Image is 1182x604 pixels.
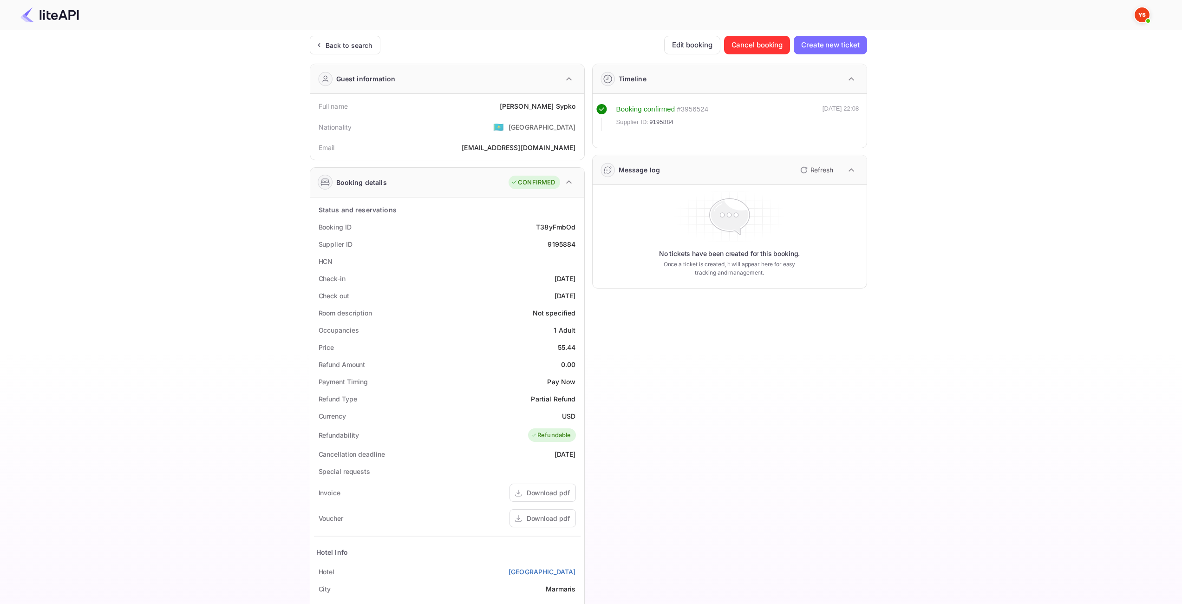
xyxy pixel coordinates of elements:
button: Refresh [795,163,837,177]
div: Guest information [336,74,396,84]
ya-tr-span: Cancel booking [731,39,783,51]
div: Not specified [533,308,576,318]
div: 0.00 [561,360,576,369]
button: Edit booking [664,36,720,54]
div: Booking confirmed [616,104,675,115]
div: Special requests [319,466,370,476]
button: Create new ticket [794,36,867,54]
div: Refundability [319,430,359,440]
div: Currency [319,411,346,421]
div: Partial Refund [531,394,575,404]
img: LiteAPI Logo [20,7,79,22]
div: Message log [619,165,660,175]
button: Cancel booking [724,36,790,54]
div: [GEOGRAPHIC_DATA] [509,122,576,132]
div: Check-in [319,274,346,283]
div: Timeline [619,74,647,84]
p: Refresh [810,165,833,175]
ya-tr-span: Create new ticket [801,39,859,51]
div: Supplier ID [319,239,353,249]
div: Status and reservations [319,205,397,215]
ya-tr-span: Edit booking [672,39,712,51]
div: Invoice [319,488,340,498]
div: Nationality [319,122,352,132]
div: Room description [319,308,372,318]
div: Marmaris [546,584,575,594]
div: Hotel Info [316,547,348,557]
div: T38yFmbOd [536,222,575,232]
div: Refund Amount [319,360,366,369]
div: CONFIRMED [511,178,555,187]
div: Hotel [319,567,335,577]
div: Cancellation deadline [319,449,385,459]
div: Email [319,143,335,152]
span: 9195884 [649,118,673,127]
img: Yandex Support [1135,7,1149,22]
div: [DATE] 22:08 [823,104,859,131]
span: Supplier ID: [616,118,649,127]
div: Price [319,342,334,352]
div: Refundable [530,431,571,440]
p: No tickets have been created for this booking. [659,249,800,258]
div: [PERSON_NAME] Sypko [500,101,576,111]
div: [DATE] [555,274,576,283]
div: Pay Now [547,377,575,387]
div: 9195884 [548,239,575,249]
div: # 3956524 [677,104,708,115]
div: 1 Adult [554,325,575,335]
p: Once a ticket is created, it will appear here for easy tracking and management. [656,260,803,277]
div: Check out [319,291,349,301]
ya-tr-span: Back to search [326,41,372,49]
div: HCN [319,256,333,266]
div: Refund Type [319,394,357,404]
span: United States [493,118,504,135]
div: [EMAIL_ADDRESS][DOMAIN_NAME] [462,143,575,152]
div: [DATE] [555,291,576,301]
div: Download pdf [527,513,570,523]
div: Voucher [319,513,343,523]
div: 55.44 [558,342,576,352]
div: Occupancies [319,325,359,335]
div: City [319,584,331,594]
div: Booking details [336,177,387,187]
div: USD [562,411,575,421]
div: Download pdf [527,488,570,498]
div: Payment Timing [319,377,368,387]
div: Full name [319,101,348,111]
div: [DATE] [555,449,576,459]
div: Booking ID [319,222,352,232]
a: [GEOGRAPHIC_DATA] [509,567,576,577]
